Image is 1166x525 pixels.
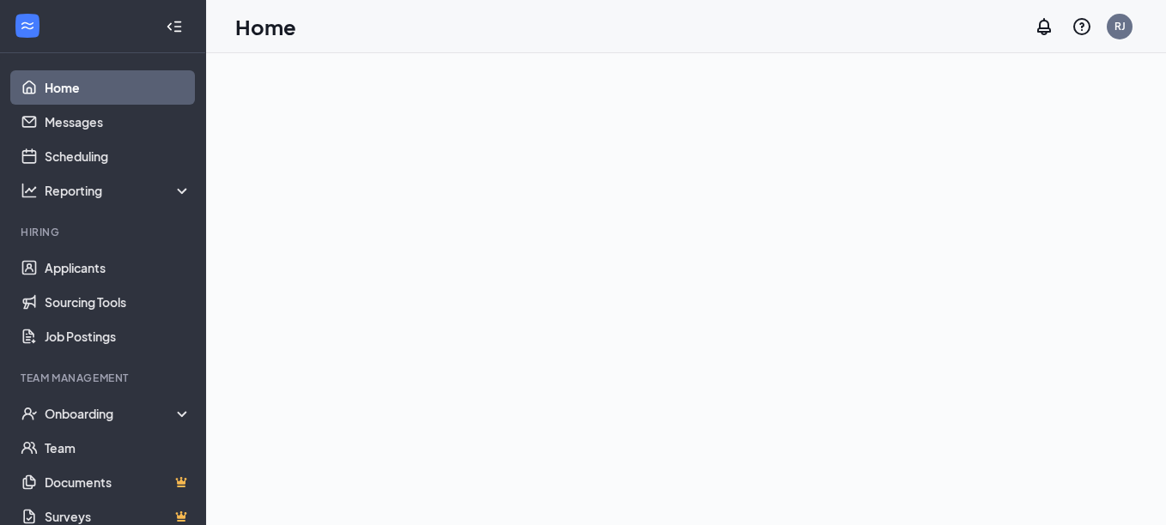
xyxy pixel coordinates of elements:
[45,431,191,465] a: Team
[1072,16,1092,37] svg: QuestionInfo
[45,105,191,139] a: Messages
[166,18,183,35] svg: Collapse
[45,465,191,499] a: DocumentsCrown
[45,319,191,353] a: Job Postings
[21,225,188,239] div: Hiring
[45,70,191,105] a: Home
[21,405,38,422] svg: UserCheck
[1114,19,1126,33] div: RJ
[45,182,192,199] div: Reporting
[235,12,296,41] h1: Home
[1034,16,1054,37] svg: Notifications
[45,285,191,319] a: Sourcing Tools
[19,17,36,34] svg: WorkstreamLogo
[45,139,191,173] a: Scheduling
[45,250,191,285] a: Applicants
[21,182,38,199] svg: Analysis
[21,371,188,385] div: Team Management
[45,405,192,422] div: Onboarding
